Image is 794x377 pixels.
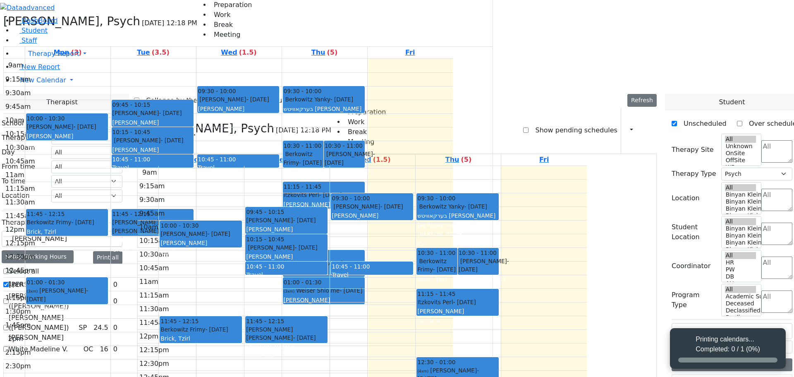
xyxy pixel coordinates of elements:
span: 10:00 - 10:30 [160,221,198,230]
option: HR [725,259,756,266]
span: - [DATE] [71,219,94,226]
span: Staff [22,36,37,44]
span: - [DATE] [159,110,182,116]
span: 10:15 - 10:45 [246,235,284,243]
span: Therapy Report [28,50,79,58]
div: בערקאוויטש [PERSON_NAME] [417,211,498,220]
option: Deceased [725,300,756,307]
label: Show pending schedules [529,124,617,137]
label: Unscheduled [677,117,727,130]
div: 2:30pm [4,361,33,371]
div: Berkowitz Frimy [27,218,108,226]
span: - [DATE] [433,266,456,273]
div: [PERSON_NAME] [246,216,327,224]
span: (3xm) [27,289,38,293]
label: Program Type [672,290,716,310]
div: Berkowitz Yanky [284,95,364,103]
option: All [725,184,756,191]
div: 9:15am [138,181,166,191]
div: [PERSON_NAME] [PERSON_NAME] [112,218,193,235]
div: 11:45am [4,211,37,221]
div: Report [637,123,641,137]
div: Grade 8 [27,141,108,149]
option: Declines [725,314,756,321]
span: 09:30 - 10:00 [417,194,455,202]
label: Therapy Type [2,133,46,143]
option: OffSite [725,157,756,164]
span: - [DATE] [27,287,88,302]
label: Student Location [672,222,716,242]
label: To time [2,176,26,186]
span: - [DATE] [299,159,322,166]
div: Grade 10 [246,352,327,360]
span: 10:45 - 11:00 [112,156,151,163]
span: - [DATE] [160,137,183,144]
span: - [DATE] [294,244,317,251]
span: - [DATE] [205,326,228,333]
span: - [DATE] [464,203,487,210]
span: - [DATE] [459,258,509,273]
span: 11:45 - 12:15 [246,317,284,325]
option: Binyan Klein 2 [725,212,756,219]
div: 12pm [4,225,26,235]
div: [PERSON_NAME] [112,109,193,117]
div: 12:45pm [4,266,37,276]
div: [PERSON_NAME] [246,252,327,261]
div: [PERSON_NAME] [PERSON_NAME] [246,325,327,342]
span: 09:45 - 10:15 [112,101,151,109]
a: Staff [13,36,37,44]
div: Grade 8 [160,248,241,257]
div: [PERSON_NAME] [325,150,364,167]
div: 10:30am [4,143,37,153]
div: בערקאוויטש [PERSON_NAME] [284,105,364,113]
option: Binyan Klein 2 [725,246,756,253]
span: (4xm) [417,369,428,373]
div: Printing calendars... Completed: 0 / 1 (0%) [696,334,760,354]
option: WP [725,164,756,171]
div: Neuman, Simi [27,304,108,312]
label: Day [2,147,15,157]
span: 09:30 - 10:00 [284,87,322,95]
textarea: Search [761,257,792,279]
option: All [725,252,756,259]
div: [PERSON_NAME] [198,95,279,103]
div: Travel [112,163,193,172]
h3: [PERSON_NAME], Psych [3,14,140,29]
div: [PERSON_NAME] [246,343,327,351]
span: 10:30 - 11:00 [417,249,455,257]
div: [PERSON_NAME] [112,136,193,144]
div: Berkowitz Frimy [284,150,323,167]
a: Therapy Report [13,46,794,62]
div: Brick, Tzirl [417,275,457,283]
span: Student [22,26,48,34]
div: 11:15am [138,291,171,300]
div: 10am [4,115,26,125]
input: Search [672,323,792,339]
div: 2:15pm [4,348,33,358]
div: Travel [332,271,412,279]
div: 12:15pm [4,238,37,248]
option: Binyan Klein 5 [725,191,756,198]
span: 10:00 - 10:30 [27,114,65,122]
a: September 12, 2025 [538,154,550,166]
div: 10am [138,222,160,232]
span: [DATE] 12:18 PM [142,18,197,28]
a: DashBoard [13,17,58,24]
div: 10:30am [138,250,171,259]
span: - [DATE] [246,96,269,103]
span: 10:45 - 11:00 [332,263,370,270]
li: Work [210,10,252,20]
option: All [725,286,756,293]
label: Location [672,193,700,203]
div: Itzkovits Perl [417,298,498,306]
label: Therapist Name [2,218,55,228]
option: All [725,218,756,225]
option: OnSite [725,150,756,157]
span: 11:45 - 12:15 [160,317,198,325]
span: Student [719,97,745,107]
div: [PERSON_NAME] [332,202,412,211]
div: 12:15pm [138,345,171,355]
div: [PERSON_NAME] [27,132,108,140]
div: [PERSON_NAME] [198,105,279,113]
div: 10:15am [4,129,37,139]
